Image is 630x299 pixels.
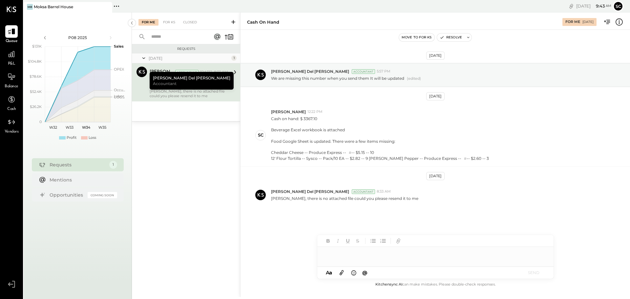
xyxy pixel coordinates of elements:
button: Unordered List [369,237,377,245]
span: # [464,156,467,161]
div: [DATE] [426,52,445,60]
text: W35 [98,125,106,130]
div: Mentions [50,177,114,183]
text: 0 [39,119,42,124]
div: Cash On Hand [247,19,279,25]
span: # [349,150,351,155]
div: Loss [89,135,96,140]
button: Aa [324,269,334,276]
div: Coming Soon [88,192,117,198]
div: [PERSON_NAME] Del [PERSON_NAME] [150,69,174,75]
div: [DATE] [582,20,594,24]
button: Italic [334,237,342,245]
span: Queue [6,38,18,44]
div: For Me [138,19,158,26]
div: 1 [109,161,117,169]
text: $26.2K [30,104,42,109]
span: 12:22 PM [307,109,323,115]
button: Strikethrough [353,237,362,245]
p: [PERSON_NAME], there is no attached file could you please resend it to me [271,196,418,201]
button: sc [613,1,623,11]
text: Labor [114,94,124,98]
span: a [329,269,332,276]
a: P&L [0,48,23,67]
button: Add URL [394,237,403,245]
span: 5:57 PM [377,69,390,74]
button: @ [360,268,369,277]
div: Requests [135,47,237,51]
a: Queue [0,25,23,44]
text: $78.6K [30,74,42,79]
span: [PERSON_NAME] Del [PERSON_NAME] [271,69,349,74]
div: MB [27,4,33,10]
span: [PERSON_NAME] [271,109,306,115]
div: [DATE] [426,172,445,180]
text: $131K [32,44,42,49]
button: SEND [521,268,547,277]
div: [PERSON_NAME], there is no attached file could you please resend it to me [150,89,228,98]
button: Move to for ks [399,33,434,41]
button: Ordered List [379,237,387,245]
text: OPEX [114,67,124,72]
div: Opportunities [50,192,84,198]
div: P08 2025 [50,35,106,40]
div: Profit [67,135,76,140]
div: Closed [180,19,200,26]
div: Accountant [175,70,199,75]
span: (edited) [407,76,421,81]
a: Cash [0,93,23,112]
span: @ [362,269,367,276]
text: W32 [49,125,57,130]
p: We are missing this number when you send them It will be updated [271,75,404,81]
div: For KS [160,19,178,26]
button: Underline [344,237,352,245]
div: sc [258,132,263,138]
text: W33 [66,125,73,130]
div: 1 [231,55,237,61]
a: Vendors [0,116,23,135]
text: COGS [114,95,125,99]
div: [DATE] [149,55,230,61]
span: 8:33 AM [377,189,391,194]
div: For Me [565,19,580,25]
div: Accountant [352,189,375,194]
span: Balance [5,84,18,90]
div: [PERSON_NAME] Del [PERSON_NAME] [150,72,234,90]
text: Sales [114,44,124,49]
div: Accountant [352,69,375,74]
text: Occu... [114,88,125,92]
div: [DATE] [576,3,611,9]
text: $104.8K [28,59,42,64]
span: Vendors [5,129,19,135]
div: Requests [50,161,106,168]
span: Accountant [153,81,177,86]
button: Resolve [437,33,465,41]
p: Cash on hand: $ 3367.10 Beverage Excel workbook is attached Food Google Sheet is updated. There w... [271,116,489,161]
text: $52.4K [30,89,42,94]
div: Moksa Barrel House [34,4,73,10]
a: Balance [0,71,23,90]
span: Cash [7,106,16,112]
button: Bold [324,237,332,245]
span: [PERSON_NAME] Del [PERSON_NAME] [271,189,349,194]
div: copy link [568,3,575,10]
div: [DATE] [426,92,445,100]
span: P&L [8,61,15,67]
div: [DATE], 8:33 AM [200,70,228,75]
text: W34 [82,125,90,130]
